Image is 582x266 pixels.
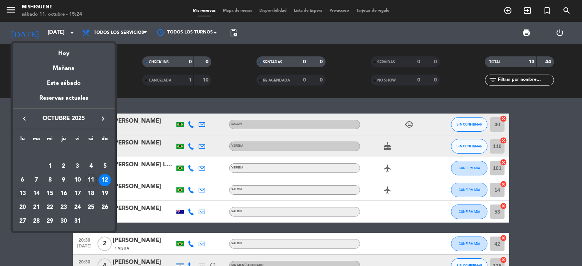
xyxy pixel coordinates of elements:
div: 28 [30,215,43,227]
div: 8 [44,174,56,186]
td: 8 de octubre de 2025 [43,173,57,187]
th: martes [29,135,43,146]
th: viernes [71,135,84,146]
td: 18 de octubre de 2025 [84,187,98,201]
td: 26 de octubre de 2025 [98,201,112,214]
td: OCT. [16,146,112,159]
i: keyboard_arrow_left [20,114,29,123]
td: 11 de octubre de 2025 [84,173,98,187]
td: 21 de octubre de 2025 [29,201,43,214]
div: Mañana [13,58,115,73]
td: 14 de octubre de 2025 [29,187,43,201]
td: 25 de octubre de 2025 [84,201,98,214]
th: sábado [84,135,98,146]
td: 20 de octubre de 2025 [16,201,29,214]
div: 31 [71,215,84,227]
div: Hoy [13,43,115,58]
td: 5 de octubre de 2025 [98,159,112,173]
div: 4 [85,160,97,172]
td: 30 de octubre de 2025 [57,214,71,228]
td: 17 de octubre de 2025 [71,187,84,201]
td: 3 de octubre de 2025 [71,159,84,173]
td: 24 de octubre de 2025 [71,201,84,214]
td: 10 de octubre de 2025 [71,173,84,187]
div: 7 [30,174,43,186]
div: 1 [44,160,56,172]
td: 27 de octubre de 2025 [16,214,29,228]
td: 2 de octubre de 2025 [57,159,71,173]
div: 11 [85,174,97,186]
div: Reservas actuales [13,94,115,108]
div: 19 [99,187,111,200]
td: 15 de octubre de 2025 [43,187,57,201]
div: 21 [30,201,43,214]
div: 29 [44,215,56,227]
td: 12 de octubre de 2025 [98,173,112,187]
div: 18 [85,187,97,200]
th: domingo [98,135,112,146]
div: 17 [71,187,84,200]
td: 4 de octubre de 2025 [84,159,98,173]
div: 6 [16,174,29,186]
div: 14 [30,187,43,200]
div: 5 [99,160,111,172]
div: 16 [57,187,70,200]
span: octubre 2025 [31,114,96,123]
div: 3 [71,160,84,172]
td: 31 de octubre de 2025 [71,214,84,228]
div: 24 [71,201,84,214]
div: 12 [99,174,111,186]
th: miércoles [43,135,57,146]
div: 9 [57,174,70,186]
div: 15 [44,187,56,200]
div: 13 [16,187,29,200]
div: 23 [57,201,70,214]
th: lunes [16,135,29,146]
div: 20 [16,201,29,214]
div: 2 [57,160,70,172]
td: 23 de octubre de 2025 [57,201,71,214]
td: 19 de octubre de 2025 [98,187,112,201]
div: 10 [71,174,84,186]
div: 27 [16,215,29,227]
div: 30 [57,215,70,227]
td: 22 de octubre de 2025 [43,201,57,214]
div: Este sábado [13,73,115,94]
td: 13 de octubre de 2025 [16,187,29,201]
button: keyboard_arrow_left [18,114,31,123]
div: 22 [44,201,56,214]
div: 25 [85,201,97,214]
td: 16 de octubre de 2025 [57,187,71,201]
td: 6 de octubre de 2025 [16,173,29,187]
button: keyboard_arrow_right [96,114,109,123]
td: 28 de octubre de 2025 [29,214,43,228]
td: 29 de octubre de 2025 [43,214,57,228]
div: 26 [99,201,111,214]
td: 9 de octubre de 2025 [57,173,71,187]
th: jueves [57,135,71,146]
td: 1 de octubre de 2025 [43,159,57,173]
i: keyboard_arrow_right [99,114,107,123]
td: 7 de octubre de 2025 [29,173,43,187]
